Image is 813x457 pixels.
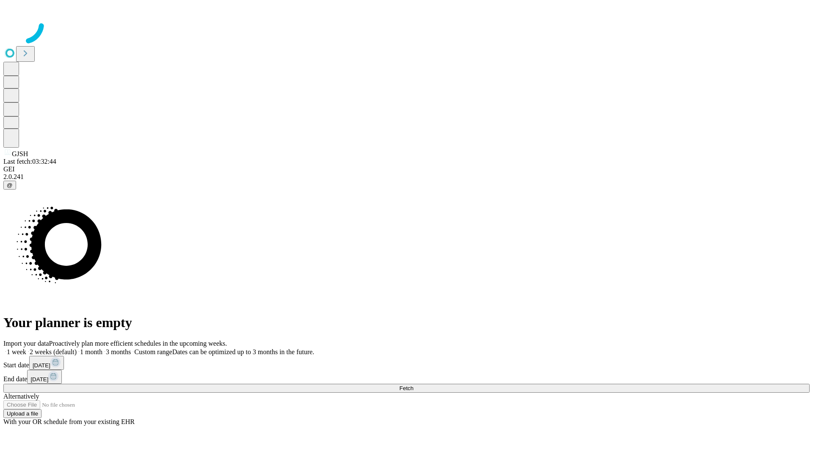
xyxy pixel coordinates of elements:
[3,409,41,418] button: Upload a file
[3,181,16,190] button: @
[3,370,810,384] div: End date
[399,385,413,391] span: Fetch
[29,356,64,370] button: [DATE]
[134,348,172,355] span: Custom range
[3,418,135,425] span: With your OR schedule from your existing EHR
[30,348,77,355] span: 2 weeks (default)
[172,348,314,355] span: Dates can be optimized up to 3 months in the future.
[7,348,26,355] span: 1 week
[3,315,810,330] h1: Your planner is empty
[3,356,810,370] div: Start date
[33,362,50,369] span: [DATE]
[7,182,13,188] span: @
[27,370,62,384] button: [DATE]
[3,340,49,347] span: Import your data
[3,393,39,400] span: Alternatively
[30,376,48,383] span: [DATE]
[49,340,227,347] span: Proactively plan more efficient schedules in the upcoming weeks.
[12,150,28,157] span: GJSH
[106,348,131,355] span: 3 months
[3,173,810,181] div: 2.0.241
[3,384,810,393] button: Fetch
[80,348,102,355] span: 1 month
[3,158,56,165] span: Last fetch: 03:32:44
[3,165,810,173] div: GEI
